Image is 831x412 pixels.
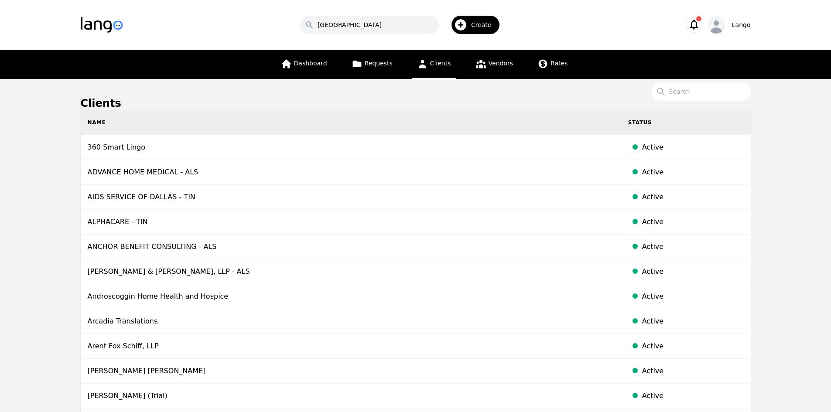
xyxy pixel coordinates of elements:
[642,391,744,401] div: Active
[81,135,621,160] td: 360 Smart Lingo
[81,259,621,284] td: [PERSON_NAME] & [PERSON_NAME], LLP - ALS
[430,60,451,67] span: Clients
[642,291,744,302] div: Active
[708,16,751,34] button: Lango
[81,96,751,110] h1: Clients
[439,12,505,37] button: Create
[81,359,621,384] td: [PERSON_NAME] [PERSON_NAME]
[300,16,439,34] input: Find jobs, services & companies
[621,110,751,135] th: Status
[642,316,744,327] div: Active
[346,50,398,79] a: Requests
[642,217,744,227] div: Active
[81,309,621,334] td: Arcadia Translations
[471,20,498,29] span: Create
[81,185,621,210] td: AIDS SERVICE OF DALLAS - TIN
[294,60,327,67] span: Dashboard
[81,160,621,185] td: ADVANCE HOME MEDICAL - ALS
[81,17,123,33] img: Logo
[81,235,621,259] td: ANCHOR BENEFIT CONSULTING - ALS
[81,110,621,135] th: Name
[470,50,518,79] a: Vendors
[642,341,744,351] div: Active
[642,366,744,376] div: Active
[642,167,744,177] div: Active
[412,50,456,79] a: Clients
[732,20,751,29] div: Lango
[81,284,621,309] td: Androscoggin Home Health and Hospice
[642,142,744,153] div: Active
[651,82,751,101] input: Search
[81,384,621,409] td: [PERSON_NAME] (Trial)
[532,50,573,79] a: Rates
[365,60,393,67] span: Requests
[276,50,332,79] a: Dashboard
[642,242,744,252] div: Active
[81,334,621,359] td: Arent Fox Schiff, LLP
[642,192,744,202] div: Active
[551,60,568,67] span: Rates
[81,210,621,235] td: ALPHACARE - TIN
[642,266,744,277] div: Active
[489,60,513,67] span: Vendors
